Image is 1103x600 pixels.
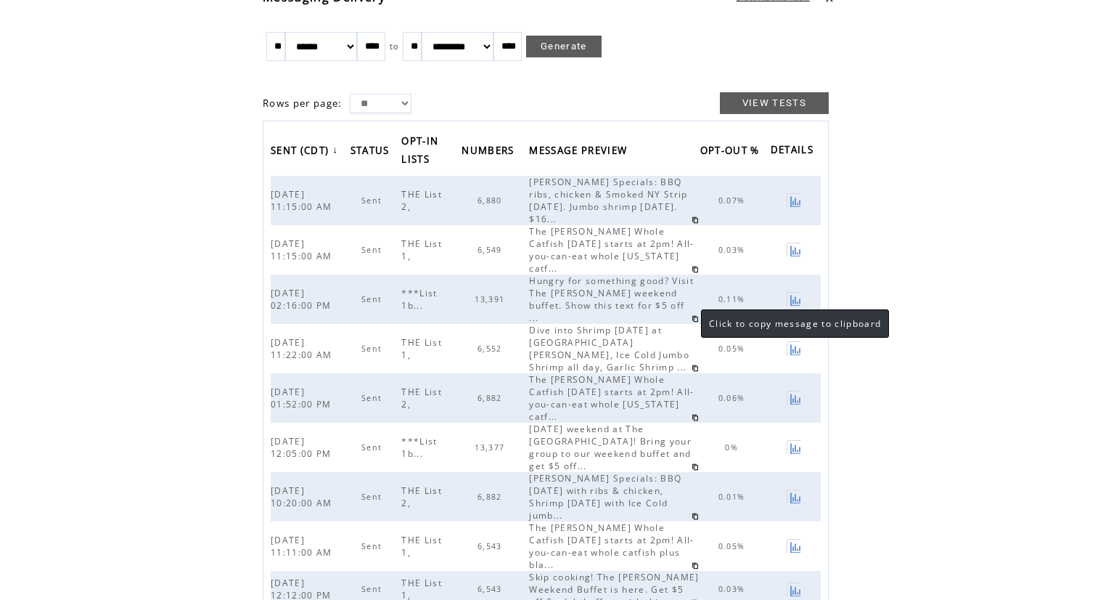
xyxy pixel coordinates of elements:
[361,294,385,304] span: Sent
[718,294,749,304] span: 0.11%
[725,442,742,453] span: 0%
[700,140,763,164] span: OPT-OUT %
[401,131,438,173] span: OPT-IN LISTS
[271,140,332,164] span: SENT (CDT)
[477,344,506,354] span: 6,552
[718,195,749,206] span: 0.07%
[361,492,385,502] span: Sent
[477,195,506,206] span: 6,880
[271,188,336,213] span: [DATE] 11:15:00 AM
[401,534,442,559] span: THE List 1,
[526,36,602,57] a: Generate
[529,373,694,423] span: The [PERSON_NAME] Whole Catfish [DATE] starts at 2pm! All-you-can-eat whole [US_STATE] catf...
[718,541,749,551] span: 0.05%
[718,584,749,594] span: 0.03%
[361,541,385,551] span: Sent
[462,140,517,164] span: NUMBERS
[271,534,336,559] span: [DATE] 11:11:00 AM
[271,485,336,509] span: [DATE] 10:20:00 AM
[529,176,687,225] span: [PERSON_NAME] Specials: BBQ ribs, chicken & Smoked NY Strip [DATE]. Jumbo shrimp [DATE]. $16...
[271,139,342,163] a: SENT (CDT)↓
[361,442,385,453] span: Sent
[718,245,749,255] span: 0.03%
[271,287,335,312] span: [DATE] 02:16:00 PM
[401,485,442,509] span: THE List 2,
[401,188,442,213] span: THE List 2,
[718,492,749,502] span: 0.01%
[462,139,521,163] a: NUMBERS
[720,92,829,114] a: VIEW TESTS
[271,386,335,410] span: [DATE] 01:52:00 PM
[271,336,336,361] span: [DATE] 11:22:00 AM
[718,344,749,354] span: 0.05%
[529,522,694,571] span: The [PERSON_NAME] Whole Catfish [DATE] starts at 2pm! All-you-can-eat whole catfish plus bla...
[700,139,767,163] a: OPT-OUT %
[475,294,508,304] span: 13,391
[529,225,694,275] span: The [PERSON_NAME] Whole Catfish [DATE] starts at 2pm! All-you-can-eat whole [US_STATE] catf...
[401,238,442,262] span: THE List 1,
[477,245,506,255] span: 6,549
[361,195,385,206] span: Sent
[709,317,881,330] span: Click to copy message to clipboard
[477,492,506,502] span: 6,882
[529,423,692,472] span: [DATE] weekend at The [GEOGRAPHIC_DATA]! Bring your group to our weekend buffet and get $5 off...
[771,139,817,163] span: DETAILS
[475,442,508,453] span: 13,377
[529,324,690,373] span: Dive into Shrimp [DATE] at [GEOGRAPHIC_DATA][PERSON_NAME], Ice Cold Jumbo Shrimp all day, Garlic ...
[401,386,442,410] span: THE List 2,
[477,541,506,551] span: 6,543
[361,584,385,594] span: Sent
[529,472,681,522] span: [PERSON_NAME] Specials: BBQ [DATE] with ribs & chicken, Shrimp [DATE] with Ice Cold jumb...
[350,140,393,164] span: STATUS
[361,393,385,403] span: Sent
[390,41,399,52] span: to
[271,435,335,460] span: [DATE] 12:05:00 PM
[718,393,749,403] span: 0.06%
[529,140,631,164] span: MESSAGE PREVIEW
[350,139,397,163] a: STATUS
[529,139,634,163] a: MESSAGE PREVIEW
[529,275,694,324] span: Hungry for something good? Visit The [PERSON_NAME] weekend buffet. Show this text for $5 off ...
[401,336,442,361] span: THE List 1,
[361,245,385,255] span: Sent
[361,344,385,354] span: Sent
[263,97,343,110] span: Rows per page:
[477,393,506,403] span: 6,882
[477,584,506,594] span: 6,543
[271,238,336,262] span: [DATE] 11:15:00 AM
